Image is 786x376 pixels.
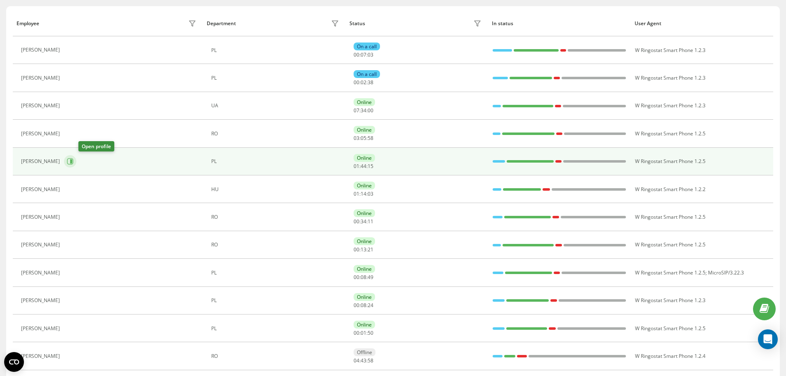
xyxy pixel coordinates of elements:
[354,302,359,309] span: 00
[207,21,236,26] div: Department
[354,51,359,58] span: 00
[361,218,366,225] span: 34
[635,269,706,276] span: W Ringostat Smart Phone 1.2.5
[17,21,39,26] div: Employee
[635,186,706,193] span: W Ringostat Smart Phone 1.2.2
[368,329,373,336] span: 50
[368,163,373,170] span: 15
[21,103,62,109] div: [PERSON_NAME]
[211,187,341,192] div: HU
[354,80,373,85] div: : :
[21,75,62,81] div: [PERSON_NAME]
[354,274,373,280] div: : :
[354,357,359,364] span: 04
[21,158,62,164] div: [PERSON_NAME]
[354,330,373,336] div: : :
[368,274,373,281] span: 49
[354,126,375,134] div: Online
[354,246,359,253] span: 00
[354,52,373,58] div: : :
[21,298,62,303] div: [PERSON_NAME]
[354,163,373,169] div: : :
[354,219,373,225] div: : :
[354,98,375,106] div: Online
[211,298,341,303] div: PL
[361,190,366,197] span: 14
[361,302,366,309] span: 08
[635,352,706,359] span: W Ringostat Smart Phone 1.2.4
[211,270,341,276] div: PL
[354,329,359,336] span: 00
[708,269,744,276] span: MicroSIP/3.22.3
[21,187,62,192] div: [PERSON_NAME]
[354,70,380,78] div: On a call
[21,214,62,220] div: [PERSON_NAME]
[361,79,366,86] span: 02
[354,247,373,253] div: : :
[354,191,373,197] div: : :
[635,102,706,109] span: W Ringostat Smart Phone 1.2.3
[354,43,380,50] div: On a call
[635,47,706,54] span: W Ringostat Smart Phone 1.2.3
[492,21,627,26] div: In status
[354,358,373,364] div: : :
[635,241,706,248] span: W Ringostat Smart Phone 1.2.5
[361,163,366,170] span: 44
[4,352,24,372] button: Open CMP widget
[361,329,366,336] span: 01
[21,353,62,359] div: [PERSON_NAME]
[635,213,706,220] span: W Ringostat Smart Phone 1.2.5
[354,79,359,86] span: 00
[354,303,373,308] div: : :
[635,21,769,26] div: User Agent
[211,214,341,220] div: RO
[354,348,375,356] div: Offline
[21,326,62,331] div: [PERSON_NAME]
[361,274,366,281] span: 08
[368,107,373,114] span: 00
[354,209,375,217] div: Online
[211,353,341,359] div: RO
[78,141,114,151] div: Open profile
[635,74,706,81] span: W Ringostat Smart Phone 1.2.3
[635,325,706,332] span: W Ringostat Smart Phone 1.2.5
[211,158,341,164] div: PL
[361,246,366,253] span: 13
[211,47,341,53] div: PL
[211,103,341,109] div: UA
[368,51,373,58] span: 03
[354,237,375,245] div: Online
[368,79,373,86] span: 38
[361,135,366,142] span: 05
[354,190,359,197] span: 01
[635,130,706,137] span: W Ringostat Smart Phone 1.2.5
[211,131,341,137] div: RO
[635,158,706,165] span: W Ringostat Smart Phone 1.2.5
[354,154,375,162] div: Online
[211,242,341,248] div: RO
[368,357,373,364] span: 58
[368,246,373,253] span: 21
[354,218,359,225] span: 00
[21,242,62,248] div: [PERSON_NAME]
[354,163,359,170] span: 01
[354,108,373,114] div: : :
[349,21,365,26] div: Status
[354,293,375,301] div: Online
[368,302,373,309] span: 24
[368,190,373,197] span: 03
[361,357,366,364] span: 43
[361,107,366,114] span: 34
[354,182,375,189] div: Online
[758,329,778,349] div: Open Intercom Messenger
[21,270,62,276] div: [PERSON_NAME]
[361,51,366,58] span: 07
[354,265,375,273] div: Online
[354,107,359,114] span: 07
[354,135,359,142] span: 03
[368,135,373,142] span: 58
[211,75,341,81] div: PL
[21,131,62,137] div: [PERSON_NAME]
[211,326,341,331] div: PL
[368,218,373,225] span: 11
